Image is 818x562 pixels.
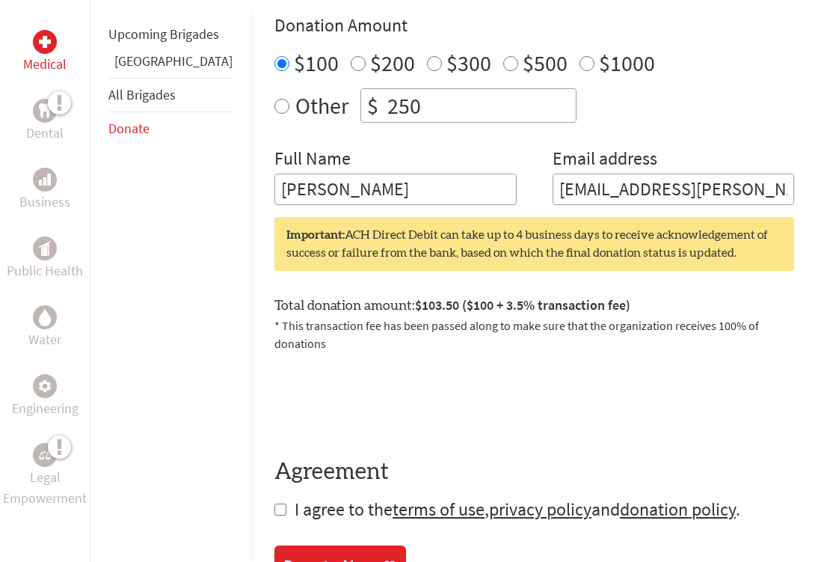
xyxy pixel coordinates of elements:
div: ACH Direct Debit can take up to 4 business days to receive acknowledgement of success or failure ... [274,217,794,271]
a: BusinessBusiness [19,168,70,213]
div: Water [33,305,57,329]
img: Engineering [39,380,51,392]
p: Water [28,329,61,350]
label: $200 [370,49,415,77]
label: $1000 [599,49,655,77]
iframe: reCAPTCHA [274,370,502,429]
a: terms of use [393,498,485,521]
p: Legal Empowerment [3,467,87,509]
label: $500 [523,49,568,77]
img: Dental [39,103,51,117]
a: donation policy [620,498,736,521]
li: Donate [108,112,233,145]
img: Public Health [39,241,51,256]
img: Legal Empowerment [39,450,51,459]
span: I agree to the , and . [295,498,740,521]
a: privacy policy [489,498,591,521]
li: Upcoming Brigades [108,18,233,51]
p: Engineering [12,398,79,419]
input: Enter Amount [384,89,576,122]
a: WaterWater [28,305,61,350]
span: $103.50 ($100 + 3.5% transaction fee) [415,296,630,314]
strong: Important: [286,229,345,241]
div: Public Health [33,236,57,260]
p: Medical [23,54,67,75]
h4: Donation Amount [274,13,794,37]
label: Total donation amount: [274,295,630,317]
a: DentalDental [26,99,64,144]
div: $ [361,89,384,122]
label: $300 [446,49,491,77]
img: Water [39,308,51,326]
p: * This transaction fee has been passed along to make sure that the organization receives 100% of ... [274,317,794,352]
p: Public Health [7,260,83,281]
a: EngineeringEngineering [12,374,79,419]
li: All Brigades [108,78,233,112]
h4: Agreement [274,459,794,486]
label: Email address [553,147,657,174]
a: Legal EmpowermentLegal Empowerment [3,443,87,509]
a: [GEOGRAPHIC_DATA] [114,52,233,70]
label: Full Name [274,147,351,174]
div: Dental [33,99,57,123]
label: $100 [294,49,339,77]
p: Dental [26,123,64,144]
a: All Brigades [108,86,176,103]
div: Legal Empowerment [33,443,57,467]
a: Upcoming Brigades [108,25,219,43]
div: Business [33,168,57,192]
a: MedicalMedical [23,30,67,75]
input: Enter Full Name [274,174,517,205]
div: Engineering [33,374,57,398]
img: Business [39,174,51,186]
a: Public HealthPublic Health [7,236,83,281]
p: Business [19,192,70,213]
li: Panama [108,51,233,78]
input: Your Email [553,174,795,205]
img: Medical [39,36,51,48]
a: Donate [108,120,150,137]
div: Medical [33,30,57,54]
label: Other [295,88,348,123]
